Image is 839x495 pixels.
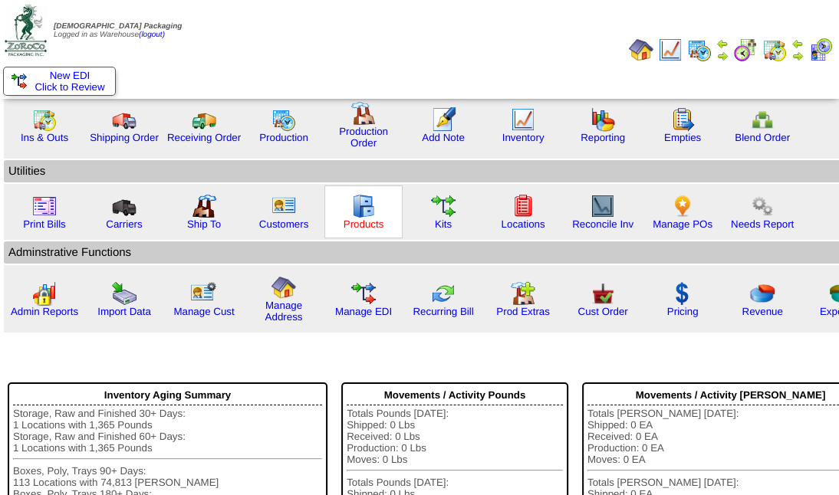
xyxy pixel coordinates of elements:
[112,281,137,306] img: import.gif
[591,194,615,218] img: line_graph2.gif
[12,81,107,93] span: Click to Review
[653,218,712,230] a: Manage POs
[54,22,182,39] span: Logged in as Warehouse
[271,275,296,300] img: home.gif
[808,38,833,62] img: calendarcustomer.gif
[496,306,550,317] a: Prod Extras
[687,38,712,62] img: calendarprod.gif
[192,107,216,132] img: truck2.gif
[351,194,376,218] img: cabinet.gif
[271,107,296,132] img: calendarprod.gif
[670,281,695,306] img: dollar.gif
[658,38,683,62] img: line_graph.gif
[192,194,216,218] img: factory2.gif
[667,306,699,317] a: Pricing
[23,218,66,230] a: Print Bills
[32,194,57,218] img: invoice2.gif
[339,126,388,149] a: Production Order
[581,132,625,143] a: Reporting
[750,194,775,218] img: workflow.png
[347,385,563,405] div: Movements / Activity Pounds
[511,281,535,306] img: prodextras.gif
[591,281,615,306] img: cust_order.png
[32,107,57,132] img: calendarinout.gif
[11,306,78,317] a: Admin Reports
[259,218,308,230] a: Customers
[422,132,465,143] a: Add Note
[13,385,322,405] div: Inventory Aging Summary
[50,70,90,81] span: New EDI
[351,101,376,126] img: factory.gif
[344,218,384,230] a: Products
[32,281,57,306] img: graph2.png
[791,38,804,50] img: arrowleft.gif
[750,281,775,306] img: pie_chart.png
[572,218,633,230] a: Reconcile Inv
[670,194,695,218] img: po.png
[511,107,535,132] img: line_graph.gif
[12,70,107,93] a: New EDI Click to Review
[733,38,758,62] img: calendarblend.gif
[750,107,775,132] img: network.png
[139,31,165,39] a: (logout)
[12,74,27,89] img: ediSmall.gif
[742,306,782,317] a: Revenue
[435,218,452,230] a: Kits
[670,107,695,132] img: workorder.gif
[413,306,473,317] a: Recurring Bill
[97,306,151,317] a: Import Data
[735,132,790,143] a: Blend Order
[431,194,456,218] img: workflow.gif
[431,107,456,132] img: orders.gif
[731,218,794,230] a: Needs Report
[351,281,376,306] img: edi.gif
[591,107,615,132] img: graph.gif
[54,22,182,31] span: [DEMOGRAPHIC_DATA] Packaging
[265,300,303,323] a: Manage Address
[577,306,627,317] a: Cust Order
[106,218,142,230] a: Carriers
[511,194,535,218] img: locations.gif
[629,38,653,62] img: home.gif
[716,38,729,50] img: arrowleft.gif
[716,50,729,62] img: arrowright.gif
[664,132,701,143] a: Empties
[501,218,545,230] a: Locations
[167,132,241,143] a: Receiving Order
[259,132,308,143] a: Production
[335,306,392,317] a: Manage EDI
[431,281,456,306] img: reconcile.gif
[21,132,68,143] a: Ins & Outs
[502,132,545,143] a: Inventory
[190,281,219,306] img: managecust.png
[173,306,234,317] a: Manage Cust
[762,38,787,62] img: calendarinout.gif
[271,194,296,218] img: customers.gif
[112,194,137,218] img: truck3.gif
[791,50,804,62] img: arrowright.gif
[5,5,47,56] img: zoroco-logo-small.webp
[90,132,159,143] a: Shipping Order
[112,107,137,132] img: truck.gif
[187,218,221,230] a: Ship To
